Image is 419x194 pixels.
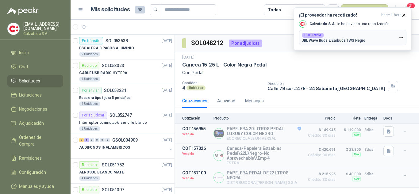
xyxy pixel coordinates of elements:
span: $ 149.945 [305,126,336,134]
p: Interruptor conmutable sencillo blanco [79,120,147,126]
a: Manuales y ayuda [7,181,63,192]
p: Calle 79 sur #47E - 24 Sabaneta , [GEOGRAPHIC_DATA] [267,86,385,91]
span: $ 215.995 [305,170,336,178]
h3: ¡El proveedor ha recotizado! [299,13,379,18]
img: Company Logo [299,21,306,27]
a: En tránsitoSOL053538[DATE] ESCALERA 3 PASOS ALUMINIO2 Unidades [71,35,175,59]
p: 3 días [364,126,380,134]
span: Crédito 30 días [305,134,336,137]
p: DISTRIBUIDORA [PERSON_NAME] G S.A [227,180,301,185]
div: 3 [79,138,84,142]
div: 2 Unidades [79,52,100,57]
div: 1 Unidades [79,77,100,82]
p: ESCALERA 3 PASOS ALUMINIO [79,45,134,51]
p: [DATE] [162,63,172,69]
span: Crédito 30 días [305,178,336,181]
a: 3 6 0 0 0 0 GSOL004909[DATE] AUDIFONOS INALAMBRICOS [79,136,173,156]
p: SOL051307 [102,188,124,192]
p: Caneca 15-25 L - Color Negra Pedal [182,62,267,68]
a: Remisiones [7,152,63,164]
button: ¡El proveedor ha recotizado!hace 1 hora Company LogoCalzatodo S.A. te ha enviado una recotización... [294,7,412,51]
p: [EMAIL_ADDRESS][DOMAIN_NAME] [23,22,63,31]
img: Company Logo [8,23,19,35]
span: Negociaciones [19,106,47,112]
span: Inicio [19,49,29,56]
div: Por adjudicar [79,112,107,119]
p: te ha enviado una recotización. [309,21,390,27]
p: PAPELERA 20 LITROS PEDAL LUXURY COLOR NEGRO [227,126,301,136]
div: Cotizaciones [182,97,207,104]
a: Adjudicación [7,117,63,129]
p: [DATE] [162,112,172,118]
p: Precio [305,116,336,120]
p: Con Pedal [182,69,412,76]
div: 0 [90,138,94,142]
p: COT157026 [182,146,210,151]
a: Negociaciones [7,103,63,115]
div: Todas [268,6,281,13]
p: Escalera tipo tijera 5 peldaños [79,95,131,101]
h1: Mis solicitudes [91,5,130,14]
p: 4 [182,85,185,90]
img: Company Logo [214,150,224,161]
p: $ 23.800 [339,146,361,153]
p: COT156955 [182,126,210,131]
a: RecibidoSOL053323[DATE] CABLE USB RADIO HYTERA1 Unidades [71,59,175,84]
p: Vencida [182,175,210,181]
p: [DATE] [182,55,194,60]
p: Docs [383,116,396,120]
p: Caneca-Papelera Estrabins Pedal\22L\Negro-No Aprovechable\\Emp 4 [227,146,301,161]
span: 21 [407,3,415,9]
h3: SOL048212 [191,38,224,48]
p: CABLE USB RADIO HYTERA [79,70,127,76]
a: RecibidoSOL051752[DATE] AEROSOL BLANCO MATE4 Unidades [71,159,175,184]
button: 21 [401,4,412,15]
div: Mensajes [245,97,264,104]
button: Nueva solicitud [341,4,388,15]
a: Inicio [7,47,63,59]
p: [DATE] [162,187,172,193]
div: 6 [84,138,89,142]
span: Adjudicación [19,120,44,127]
div: Por enviar [79,87,102,94]
p: [DATE] [162,38,172,44]
a: Por adjudicarSOL052747[DATE] Interruptor conmutable sencillo blanco2 Unidades [71,109,175,134]
div: Flex [352,152,361,157]
p: Producto [213,116,301,120]
p: AEROSOL BLANCO MATE [79,169,124,175]
p: SOL052747 [110,113,132,117]
a: Licitaciones [7,89,63,101]
p: PAPELERA PEDAL DE 22 LTROS NEGRA [227,170,301,180]
a: Solicitudes [7,75,63,87]
p: Entrega [364,116,380,120]
div: Recibido [79,161,99,169]
span: 98 [135,6,145,13]
span: Órdenes de Compra [19,134,57,147]
p: COT157100 [182,170,210,175]
span: Remisiones [19,155,42,162]
span: Solicitudes [19,78,40,84]
p: ESTRA [227,161,301,165]
p: ECORECICLAJE UNIVERSAL [227,136,301,141]
div: Actividad [217,97,235,104]
p: SOL051752 [102,163,124,167]
p: Cotización [182,116,210,120]
span: Manuales y ayuda [19,183,54,190]
button: COT169261JBL Wave Buds 2 Earbuds TWS Negro [299,30,406,45]
a: Por enviarSOL053231[DATE] Escalera tipo tijera 5 peldaños1 Unidades [71,84,175,109]
p: [DATE] [162,88,172,93]
p: SOL053538 [106,39,128,43]
span: Configuración [19,169,46,176]
div: Flex [352,177,361,181]
b: COT169261 [304,34,321,37]
p: $ 119.000 [339,126,361,134]
p: Flete [339,116,361,120]
div: Recibido [79,186,99,193]
p: [DATE] [162,162,172,168]
img: Company Logo [214,128,224,139]
div: Flex [352,132,361,137]
p: JBL Wave Buds 2 Earbuds TWS Negro [302,38,365,43]
p: SOL053231 [104,88,126,93]
div: 4 Unidades [79,176,100,181]
span: Chat [19,63,28,70]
